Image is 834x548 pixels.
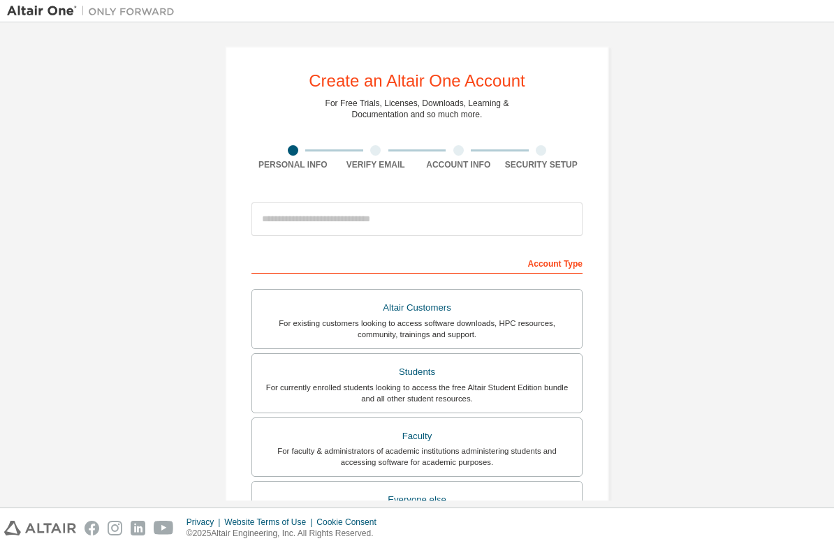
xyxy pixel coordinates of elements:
div: Altair Customers [261,298,573,318]
div: For faculty & administrators of academic institutions administering students and accessing softwa... [261,445,573,468]
img: instagram.svg [108,521,122,535]
div: For existing customers looking to access software downloads, HPC resources, community, trainings ... [261,318,573,340]
div: Create an Altair One Account [309,73,525,89]
img: youtube.svg [154,521,174,535]
p: © 2025 Altair Engineering, Inc. All Rights Reserved. [186,528,385,540]
div: Students [261,362,573,382]
img: facebook.svg [85,521,99,535]
div: Privacy [186,517,224,528]
div: Everyone else [261,490,573,510]
div: Account Info [417,159,500,170]
img: linkedin.svg [131,521,145,535]
div: Cookie Consent [316,517,384,528]
div: For currently enrolled students looking to access the free Altair Student Edition bundle and all ... [261,382,573,404]
div: Verify Email [335,159,418,170]
div: Account Type [251,251,583,274]
div: Faculty [261,427,573,446]
img: altair_logo.svg [4,521,76,535]
div: Security Setup [500,159,583,170]
div: Website Terms of Use [224,517,316,528]
img: Altair One [7,4,182,18]
div: For Free Trials, Licenses, Downloads, Learning & Documentation and so much more. [325,98,509,120]
div: Personal Info [251,159,335,170]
